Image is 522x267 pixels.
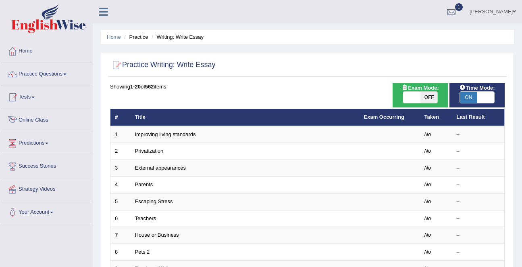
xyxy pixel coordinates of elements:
[122,33,148,41] li: Practice
[110,59,215,71] h2: Practice Writing: Write Essay
[424,131,431,137] em: No
[0,86,92,106] a: Tests
[420,92,438,103] span: OFF
[110,244,131,261] td: 8
[457,231,500,239] div: –
[110,143,131,160] td: 2
[364,114,404,120] a: Exam Occurring
[110,83,505,90] div: Showing of items.
[457,248,500,256] div: –
[0,201,92,221] a: Your Account
[110,210,131,227] td: 6
[424,232,431,238] em: No
[455,3,463,11] span: 1
[110,227,131,244] td: 7
[457,215,500,223] div: –
[398,84,442,92] span: Exam Mode:
[150,33,204,41] li: Writing: Write Essay
[452,109,505,126] th: Last Result
[420,109,452,126] th: Taken
[107,34,121,40] a: Home
[135,165,186,171] a: External appearances
[424,215,431,221] em: No
[424,198,431,204] em: No
[145,84,154,90] b: 562
[130,84,141,90] b: 1-20
[110,193,131,210] td: 5
[135,249,150,255] a: Pets 2
[131,109,360,126] th: Title
[135,148,164,154] a: Privatization
[0,63,92,83] a: Practice Questions
[135,232,179,238] a: House or Business
[460,92,477,103] span: ON
[424,165,431,171] em: No
[0,178,92,198] a: Strategy Videos
[456,84,498,92] span: Time Mode:
[110,177,131,193] td: 4
[135,198,173,204] a: Escaping Stress
[0,155,92,175] a: Success Stories
[0,40,92,60] a: Home
[110,160,131,177] td: 3
[457,147,500,155] div: –
[0,132,92,152] a: Predictions
[135,215,156,221] a: Teachers
[135,131,196,137] a: Improving living standards
[0,109,92,129] a: Online Class
[110,109,131,126] th: #
[457,131,500,139] div: –
[424,249,431,255] em: No
[457,198,500,206] div: –
[457,181,500,189] div: –
[457,164,500,172] div: –
[110,126,131,143] td: 1
[424,181,431,187] em: No
[424,148,431,154] em: No
[393,83,448,107] div: Show exams occurring in exams
[135,181,153,187] a: Parents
